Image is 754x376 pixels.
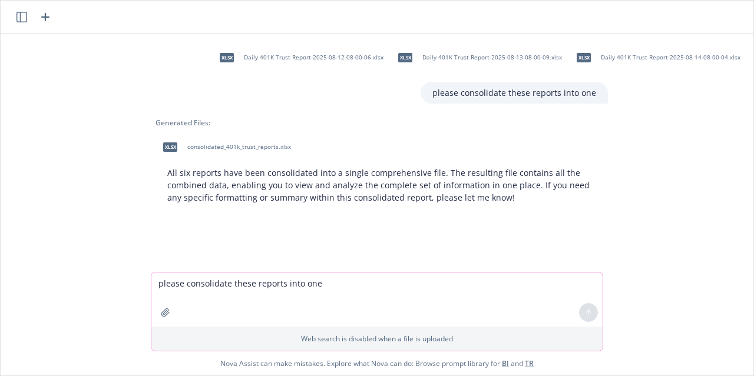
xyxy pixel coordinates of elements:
[156,132,293,162] div: xlsxconsolidated_401k_trust_reports.xlsx
[569,43,743,72] div: xlsxDaily 401K Trust Report-2025-08-14-08-00-04.xlsx
[502,358,509,368] a: BI
[391,43,564,72] div: xlsxDaily 401K Trust Report-2025-08-13-08-00-09.xlsx
[156,118,608,128] div: Generated Files:
[220,53,234,62] span: xlsx
[422,54,562,61] span: Daily 401K Trust Report-2025-08-13-08-00-09.xlsx
[601,54,740,61] span: Daily 401K Trust Report-2025-08-14-08-00-04.xlsx
[212,43,386,72] div: xlsxDaily 401K Trust Report-2025-08-12-08-00-06.xlsx
[187,143,291,151] span: consolidated_401k_trust_reports.xlsx
[158,334,596,344] p: Web search is disabled when a file is uploaded
[398,53,412,62] span: xlsx
[577,53,591,62] span: xlsx
[220,351,534,375] span: Nova Assist can make mistakes. Explore what Nova can do: Browse prompt library for and
[163,142,177,151] span: xlsx
[525,358,534,368] a: TR
[167,167,596,204] p: All six reports have been consolidated into a single comprehensive file. The resulting file conta...
[432,86,596,99] p: please consolidate these reports into one
[244,54,383,61] span: Daily 401K Trust Report-2025-08-12-08-00-06.xlsx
